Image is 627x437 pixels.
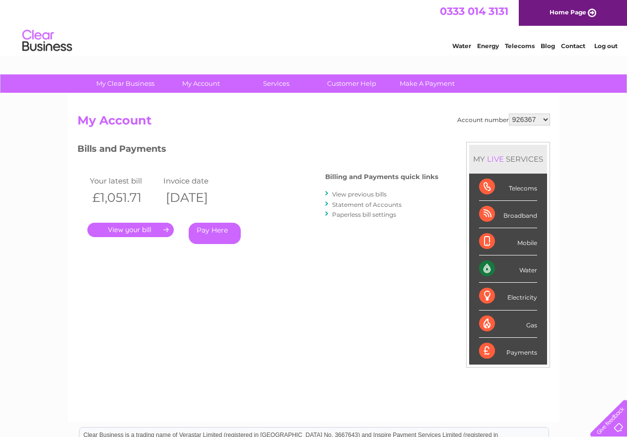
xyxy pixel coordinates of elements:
[161,174,235,187] td: Invoice date
[87,187,161,208] th: £1,051.71
[161,187,235,208] th: [DATE]
[479,311,537,338] div: Gas
[541,42,555,50] a: Blog
[386,74,468,93] a: Make A Payment
[457,114,550,125] div: Account number
[87,174,161,187] td: Your latest bill
[332,190,387,198] a: View previous bills
[325,173,438,181] h4: Billing and Payments quick links
[84,74,166,93] a: My Clear Business
[79,5,549,48] div: Clear Business is a trading name of Verastar Limited (registered in [GEOGRAPHIC_DATA] No. 3667643...
[87,223,174,237] a: .
[485,154,506,164] div: LIVE
[477,42,499,50] a: Energy
[332,201,402,208] a: Statement of Accounts
[479,255,537,283] div: Water
[561,42,585,50] a: Contact
[189,223,241,244] a: Pay Here
[479,338,537,365] div: Payments
[452,42,471,50] a: Water
[440,5,508,17] a: 0333 014 3131
[479,283,537,310] div: Electricity
[77,114,550,132] h2: My Account
[311,74,393,93] a: Customer Help
[479,201,537,228] div: Broadband
[594,42,618,50] a: Log out
[22,26,72,56] img: logo.png
[479,174,537,201] div: Telecoms
[77,142,438,159] h3: Bills and Payments
[160,74,242,93] a: My Account
[469,145,547,173] div: MY SERVICES
[505,42,535,50] a: Telecoms
[235,74,317,93] a: Services
[479,228,537,255] div: Mobile
[332,211,396,218] a: Paperless bill settings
